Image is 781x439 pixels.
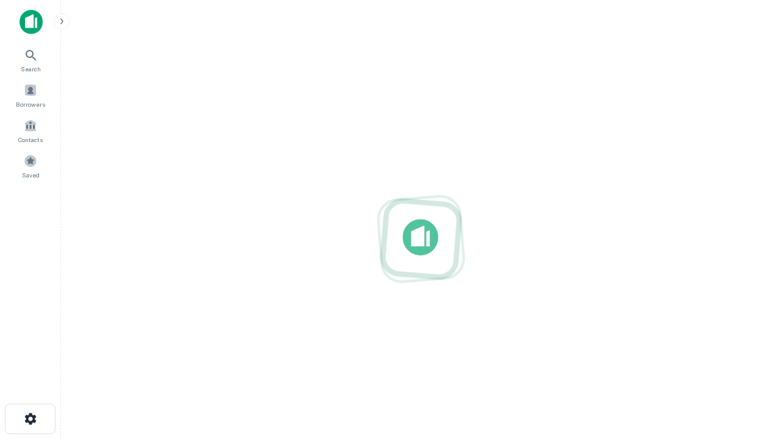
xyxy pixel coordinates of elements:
[4,79,57,112] a: Borrowers
[4,114,57,147] a: Contacts
[4,43,57,76] a: Search
[20,10,43,34] img: capitalize-icon.png
[4,149,57,182] a: Saved
[18,135,43,145] span: Contacts
[21,64,41,74] span: Search
[720,302,781,361] iframe: Chat Widget
[22,170,40,180] span: Saved
[16,99,45,109] span: Borrowers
